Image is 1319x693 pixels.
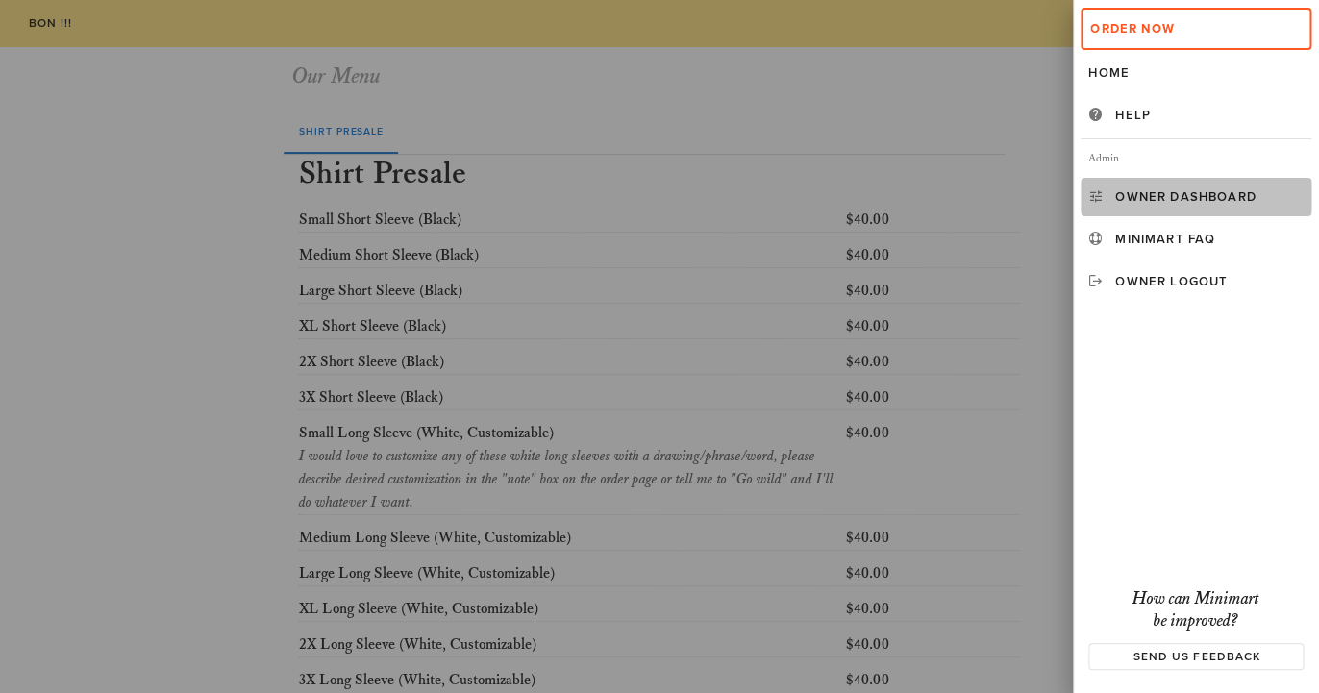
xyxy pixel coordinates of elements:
[1115,189,1304,205] div: Owner Dashboard
[1115,232,1304,247] div: Minimart FAQ
[1101,650,1290,663] span: Send us Feedback
[1081,8,1311,50] a: Order Now
[1081,96,1311,135] a: Help
[1081,54,1311,92] a: Home
[1115,108,1304,123] div: Help
[1115,274,1304,289] div: Owner Logout
[1088,65,1304,81] div: Home
[1088,588,1304,631] h3: How can Minimart be improved?
[1088,643,1304,670] a: Send us Feedback
[1090,21,1302,37] div: Order Now
[1081,178,1311,216] a: Owner Dashboard
[1081,139,1311,178] div: Admin
[1081,220,1311,259] a: Minimart FAQ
